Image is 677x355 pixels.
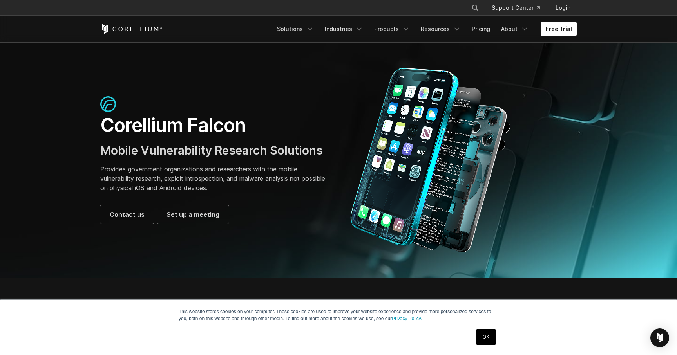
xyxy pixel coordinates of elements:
a: Resources [416,22,465,36]
img: falcon-icon [100,96,116,112]
h1: Corellium Falcon [100,114,331,137]
span: Set up a meeting [167,210,219,219]
span: Contact us [110,210,145,219]
a: Login [549,1,577,15]
div: Open Intercom Messenger [650,328,669,347]
a: Corellium Home [100,24,163,34]
a: OK [476,329,496,345]
a: Privacy Policy. [392,316,422,321]
a: Contact us [100,205,154,224]
div: Navigation Menu [272,22,577,36]
a: Products [369,22,415,36]
a: Support Center [485,1,546,15]
a: Pricing [467,22,495,36]
p: This website stores cookies on your computer. These cookies are used to improve your website expe... [179,308,498,322]
a: Set up a meeting [157,205,229,224]
a: Solutions [272,22,319,36]
span: Mobile Vulnerability Research Solutions [100,143,323,157]
button: Search [468,1,482,15]
div: Navigation Menu [462,1,577,15]
a: Industries [320,22,368,36]
a: About [496,22,533,36]
p: Provides government organizations and researchers with the mobile vulnerability research, exploit... [100,164,331,193]
img: Corellium_Falcon Hero 1 [346,67,515,253]
a: Free Trial [541,22,577,36]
